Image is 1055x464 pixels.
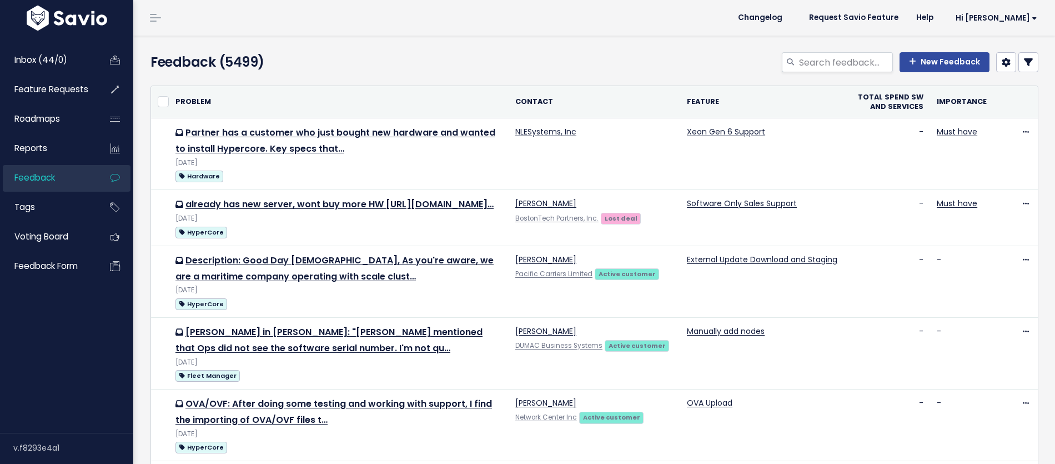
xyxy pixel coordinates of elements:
div: [DATE] [175,428,502,440]
a: External Update Download and Staging [687,254,837,265]
td: - [844,190,930,246]
strong: Active customer [599,270,656,278]
a: Hi [PERSON_NAME] [942,9,1046,27]
th: Contact [509,86,680,118]
td: - [844,118,930,190]
th: Feature [680,86,844,118]
a: BostonTech Partners, Inc. [515,214,599,223]
a: Feedback [3,165,92,191]
a: Roadmaps [3,106,92,132]
a: Hardware [175,169,223,183]
a: Must have [937,126,977,137]
div: v.f8293e4a1 [13,433,133,462]
a: [PERSON_NAME] [515,254,576,265]
span: HyperCore [175,227,227,238]
a: OVA/OVF: After doing some testing and working with support, I find the importing of OVA/OVF files t… [175,397,492,426]
a: Lost deal [601,212,641,223]
a: HyperCore [175,440,227,454]
img: logo-white.9d6f32f41409.svg [24,6,110,31]
span: Feedback form [14,260,78,272]
span: Changelog [738,14,782,22]
span: Roadmaps [14,113,60,124]
th: Importance [930,86,993,118]
a: [PERSON_NAME] [515,326,576,337]
a: Help [907,9,942,26]
a: HyperCore [175,225,227,239]
td: - [930,390,993,461]
a: Tags [3,194,92,220]
span: Inbox (44/0) [14,54,67,66]
td: - [930,318,993,390]
td: - [844,390,930,461]
div: [DATE] [175,357,502,368]
div: [DATE] [175,213,502,224]
a: Description: Good Day [DEMOGRAPHIC_DATA], As you're aware, we are a maritime company operating wi... [175,254,494,283]
span: Feedback [14,172,55,183]
th: Total Spend SW and Services [844,86,930,118]
span: HyperCore [175,442,227,453]
span: Voting Board [14,231,68,242]
td: - [844,246,930,317]
strong: Active customer [609,341,666,350]
span: Tags [14,201,35,213]
span: HyperCore [175,298,227,310]
a: NLESystems, Inc [515,126,576,137]
span: Fleet Manager [175,370,240,382]
span: Reports [14,142,47,154]
a: already has new server, wont buy more HW [URL][DOMAIN_NAME]… [185,198,494,211]
a: Request Savio Feature [800,9,907,26]
a: DUMAC Business Systems [515,341,602,350]
a: Inbox (44/0) [3,47,92,73]
div: [DATE] [175,157,502,169]
a: HyperCore [175,297,227,311]
a: Network Center Inc [515,413,577,422]
td: - [844,318,930,390]
h4: Feedback (5499) [150,52,435,72]
input: Search feedback... [798,52,893,72]
a: Must have [937,198,977,209]
a: Manually add nodes [687,326,765,337]
a: Feedback form [3,253,92,279]
a: Active customer [595,268,659,279]
a: [PERSON_NAME] [515,198,576,209]
strong: Active customer [583,413,640,422]
a: Voting Board [3,224,92,250]
div: [DATE] [175,285,502,296]
a: New Feedback [900,52,989,72]
strong: Lost deal [605,214,637,223]
a: Partner has a customer who just bought new hardware and wanted to install Hypercore. Key specs that… [175,126,495,155]
a: OVA Upload [687,397,732,408]
span: Hi [PERSON_NAME] [956,14,1037,22]
a: Reports [3,136,92,161]
span: Hardware [175,171,223,182]
th: Problem [169,86,509,118]
a: [PERSON_NAME] in [PERSON_NAME]: "[PERSON_NAME] mentioned that Ops did not see the software serial... [175,326,483,355]
a: Feature Requests [3,77,92,102]
span: Feature Requests [14,83,88,95]
a: [PERSON_NAME] [515,397,576,408]
a: Xeon Gen 6 Support [687,126,765,137]
td: - [930,246,993,317]
a: Fleet Manager [175,368,240,382]
a: Pacific Carriers Limited [515,270,592,278]
a: Active customer [605,340,669,351]
a: Active customer [579,411,644,422]
a: Software Only Sales Support [687,198,797,209]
